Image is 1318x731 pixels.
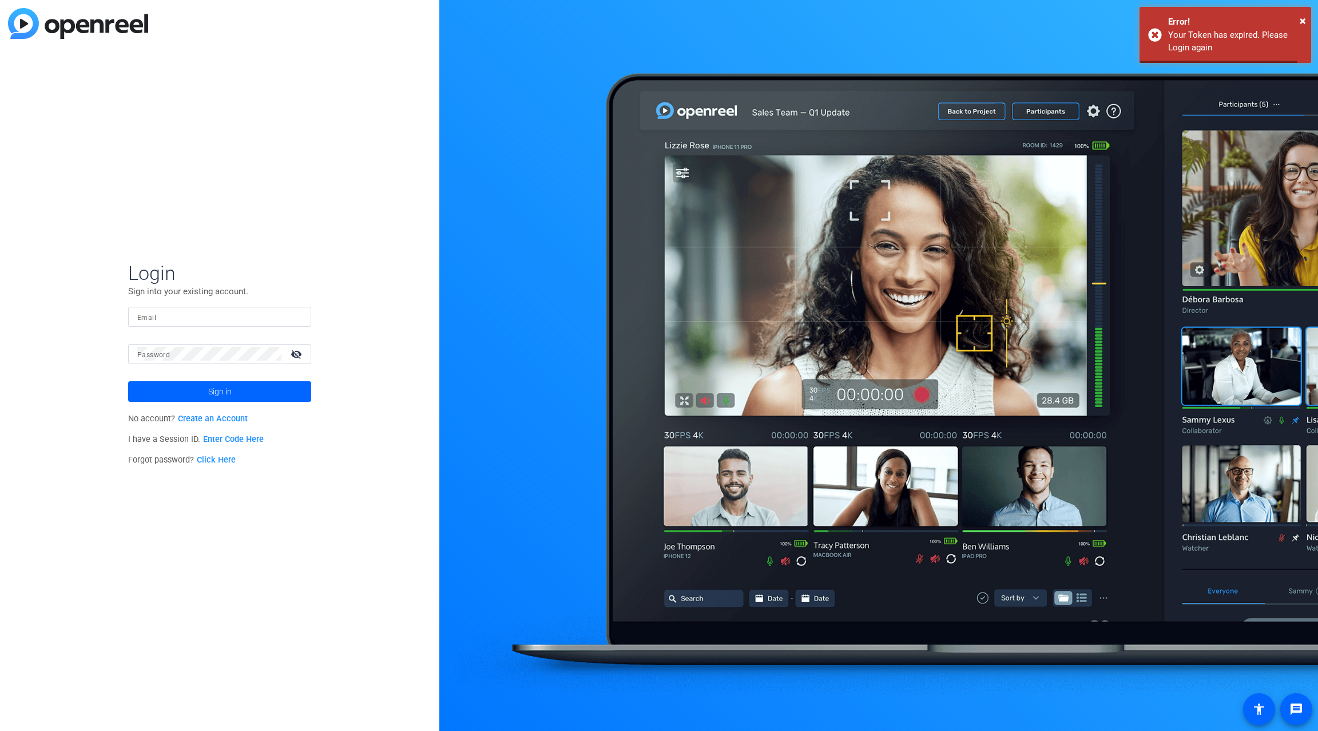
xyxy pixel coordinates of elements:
[203,434,264,444] a: Enter Code Here
[137,351,170,359] mat-label: Password
[1289,702,1303,716] mat-icon: message
[1168,29,1303,54] div: Your Token has expired. Please Login again
[1300,12,1306,29] button: Close
[284,346,311,362] mat-icon: visibility_off
[137,314,156,322] mat-label: Email
[128,414,248,424] span: No account?
[128,261,311,285] span: Login
[178,414,248,424] a: Create an Account
[1168,15,1303,29] div: Error!
[1252,702,1266,716] mat-icon: accessibility
[8,8,148,39] img: blue-gradient.svg
[128,434,264,444] span: I have a Session ID.
[137,310,302,323] input: Enter Email Address
[208,377,232,406] span: Sign in
[128,285,311,298] p: Sign into your existing account.
[128,381,311,402] button: Sign in
[1300,14,1306,27] span: ×
[197,455,236,465] a: Click Here
[128,455,236,465] span: Forgot password?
